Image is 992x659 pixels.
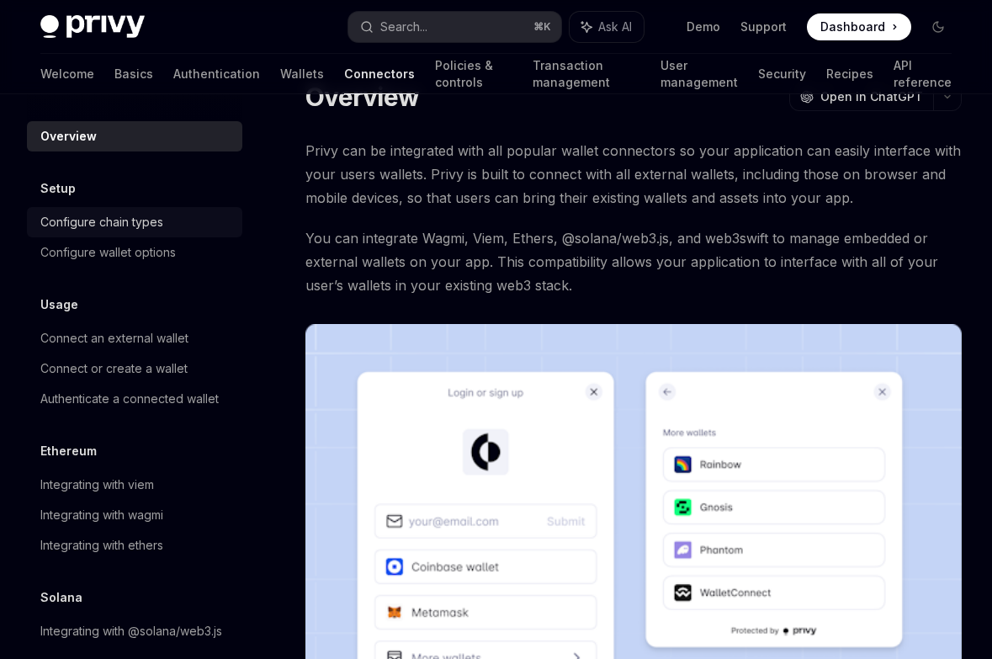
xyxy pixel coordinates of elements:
[820,19,885,35] span: Dashboard
[820,88,923,105] span: Open in ChatGPT
[40,505,163,525] div: Integrating with wagmi
[27,207,242,237] a: Configure chain types
[114,54,153,94] a: Basics
[27,237,242,268] a: Configure wallet options
[27,616,242,646] a: Integrating with @solana/web3.js
[305,226,962,297] span: You can integrate Wagmi, Viem, Ethers, @solana/web3.js, and web3swift to manage embedded or exter...
[305,139,962,210] span: Privy can be integrated with all popular wallet connectors so your application can easily interfa...
[27,530,242,561] a: Integrating with ethers
[40,54,94,94] a: Welcome
[740,19,787,35] a: Support
[40,178,76,199] h5: Setup
[344,54,415,94] a: Connectors
[925,13,952,40] button: Toggle dark mode
[40,389,219,409] div: Authenticate a connected wallet
[40,441,97,461] h5: Ethereum
[173,54,260,94] a: Authentication
[807,13,911,40] a: Dashboard
[826,54,873,94] a: Recipes
[27,353,242,384] a: Connect or create a wallet
[40,535,163,555] div: Integrating with ethers
[27,384,242,414] a: Authenticate a connected wallet
[27,121,242,151] a: Overview
[27,500,242,530] a: Integrating with wagmi
[27,470,242,500] a: Integrating with viem
[435,54,512,94] a: Policies & controls
[758,54,806,94] a: Security
[894,54,952,94] a: API reference
[27,323,242,353] a: Connect an external wallet
[40,587,82,608] h5: Solana
[40,328,188,348] div: Connect an external wallet
[380,17,427,37] div: Search...
[687,19,720,35] a: Demo
[533,54,640,94] a: Transaction management
[40,242,176,263] div: Configure wallet options
[40,295,78,315] h5: Usage
[40,15,145,39] img: dark logo
[660,54,738,94] a: User management
[40,212,163,232] div: Configure chain types
[570,12,644,42] button: Ask AI
[40,475,154,495] div: Integrating with viem
[40,621,222,641] div: Integrating with @solana/web3.js
[40,359,188,379] div: Connect or create a wallet
[533,20,551,34] span: ⌘ K
[598,19,632,35] span: Ask AI
[280,54,324,94] a: Wallets
[789,82,933,111] button: Open in ChatGPT
[40,126,97,146] div: Overview
[305,82,419,112] h1: Overview
[348,12,560,42] button: Search...⌘K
